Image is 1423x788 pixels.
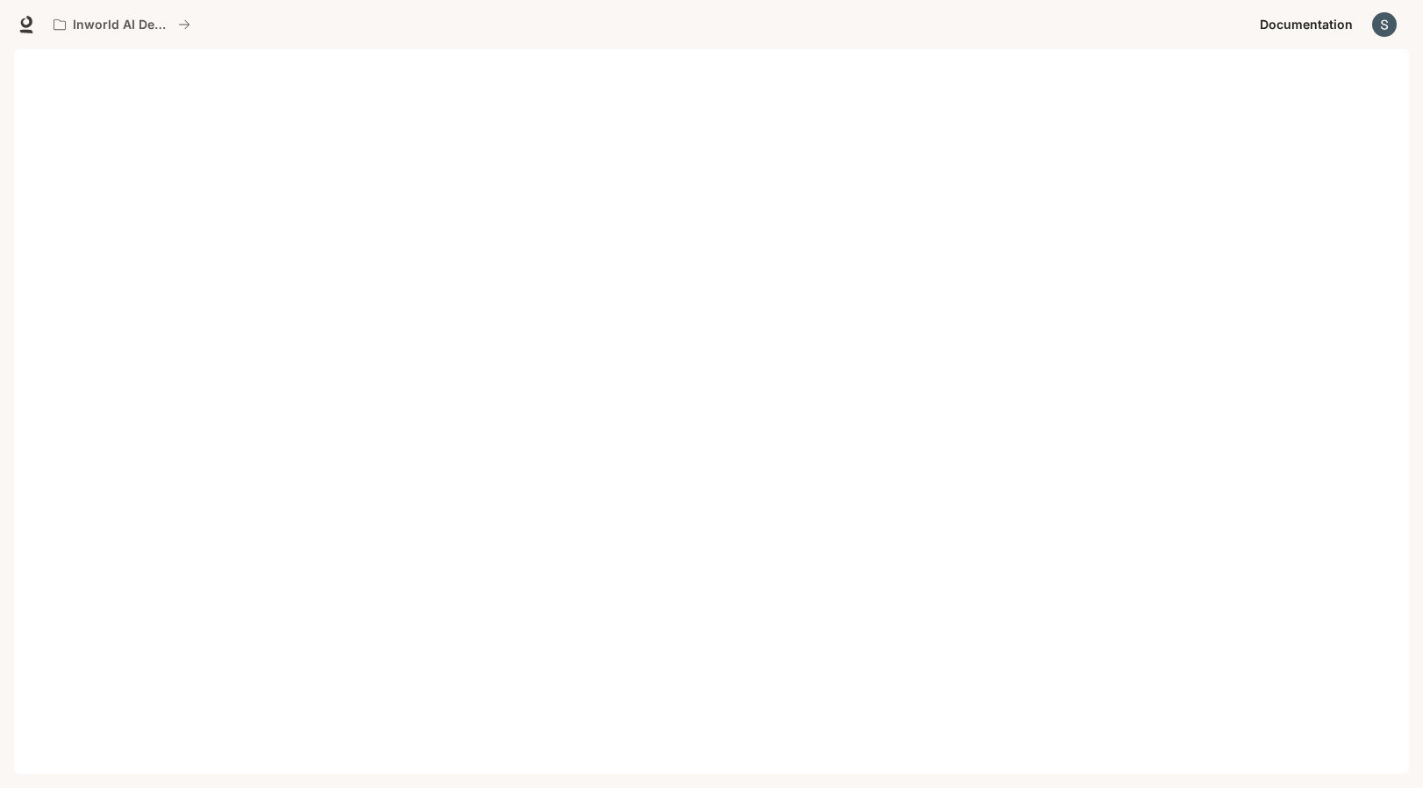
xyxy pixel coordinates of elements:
span: Documentation [1260,14,1353,36]
iframe: Documentation [14,49,1409,788]
p: Inworld AI Demos [73,18,171,32]
button: User avatar [1367,7,1402,42]
button: All workspaces [46,7,198,42]
img: User avatar [1372,12,1397,37]
a: Documentation [1253,7,1360,42]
